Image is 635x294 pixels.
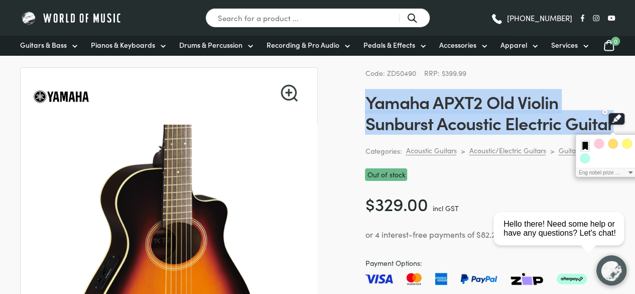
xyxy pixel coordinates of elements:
span: $ [365,191,374,216]
a: [PHONE_NUMBER] [490,11,572,26]
h1: Yamaha APXT2 Old Violin Sunburst Acoustic Electric Guitar [365,91,615,133]
iframe: Chat with our support team [489,183,635,294]
span: Payment Options: [365,257,615,269]
span: Recording & Pro Audio [267,40,339,50]
span: Drums & Percussion [179,40,242,50]
span: Accessories [439,40,476,50]
input: Search for a product ... [205,8,430,28]
a: Acoustic Guitars [406,146,456,155]
img: Yamaha [33,68,90,125]
span: Pianos & Keyboards [91,40,155,50]
span: 0 [611,37,620,46]
bdi: 329.00 [365,191,428,216]
p: Out of stock [365,168,407,181]
img: Pay with Master card, Visa, American Express and Paypal [365,273,586,285]
span: [PHONE_NUMBER] [507,14,572,22]
div: > [460,146,465,155]
img: World of Music [20,10,123,26]
span: Pedals & Effects [363,40,415,50]
a: Guitars [558,146,581,155]
span: Services [551,40,578,50]
span: RRP: $399.99 [424,68,466,78]
span: Apparel [500,40,527,50]
span: Code: ZD50490 [365,68,416,78]
div: > [550,146,554,155]
span: incl GST [432,203,458,213]
span: Guitars & Bass [20,40,67,50]
span: Categories: [365,145,402,157]
a: Acoustic/Electric Guitars [469,146,546,155]
a: View full-screen image gallery [281,84,298,102]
